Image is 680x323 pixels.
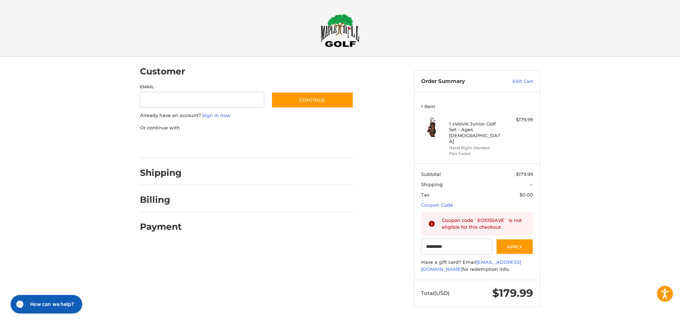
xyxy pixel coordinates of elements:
[137,138,191,151] iframe: PayPal-paypal
[421,78,497,85] h3: Order Summary
[140,66,185,77] h2: Customer
[421,202,453,208] a: Coupon Code
[421,171,441,177] span: Subtotal
[421,104,533,109] h3: 1 Item
[421,239,492,255] input: Gift Certificate or Coupon Code
[257,138,311,151] iframe: PayPal-venmo
[198,138,251,151] iframe: PayPal-paylater
[442,217,526,231] div: Coupon code `EOS15SAVE` is not eligible for this checkout
[421,182,443,187] span: Shipping
[140,124,353,132] p: Or continue with
[449,121,503,144] h4: 1 x Volvik Junior Golf Set - Ages [DEMOGRAPHIC_DATA]
[520,192,533,197] span: $0.00
[421,192,429,197] span: Tax
[449,151,503,157] li: Flex Junior
[421,259,533,273] div: Have a gift card? Email for redemption info.
[140,194,181,205] h2: Billing
[140,221,182,232] h2: Payment
[7,293,84,316] iframe: Gorgias live chat messenger
[505,116,533,123] div: $179.99
[497,78,533,85] a: Edit Cart
[516,171,533,177] span: $179.99
[421,290,449,296] span: Total (USD)
[496,239,533,255] button: Apply
[140,84,265,90] label: Email
[321,14,359,47] img: Maple Hill Golf
[421,259,521,272] a: [EMAIL_ADDRESS][DOMAIN_NAME]
[529,182,533,187] span: --
[271,92,353,108] button: Continue
[140,112,353,119] p: Already have an account?
[202,112,231,118] a: Sign in now
[492,286,533,300] span: $179.99
[449,145,503,151] li: Hand Right-Handed
[140,167,182,178] h2: Shipping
